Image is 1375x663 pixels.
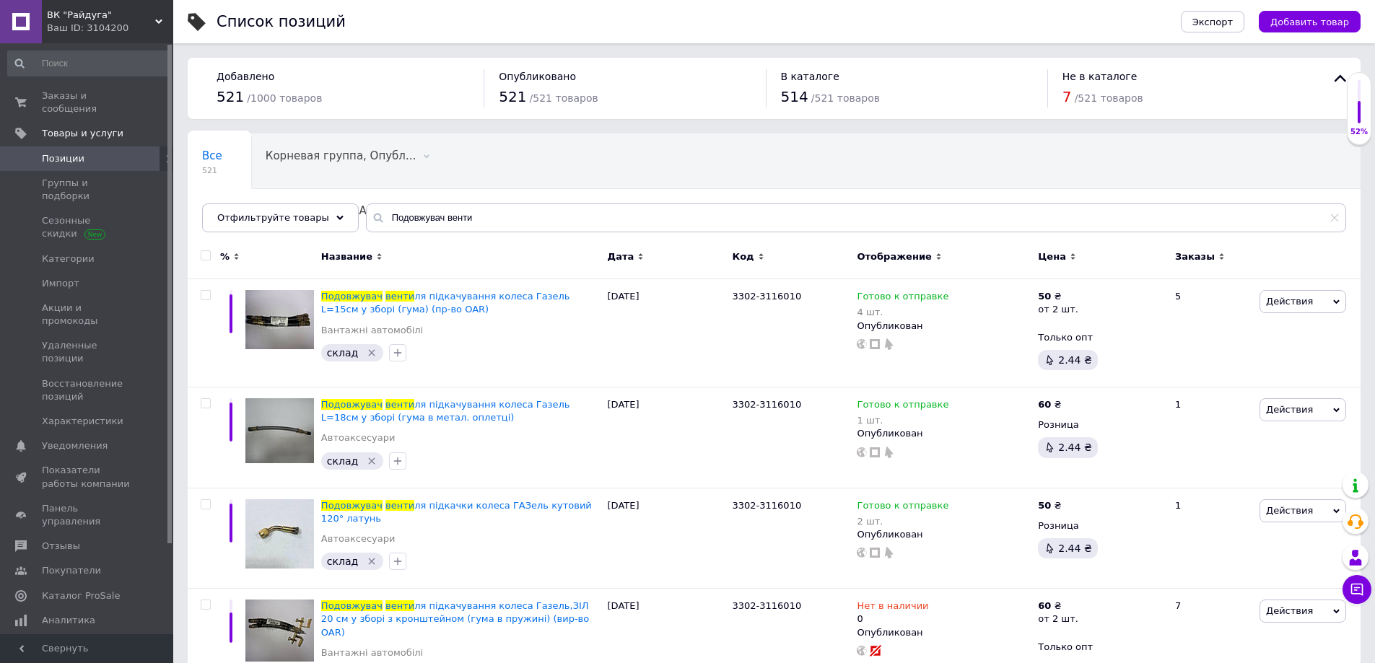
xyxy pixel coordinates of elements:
[1192,17,1233,27] span: Экспорт
[604,387,729,488] div: [DATE]
[1038,290,1078,303] div: ₴
[247,92,322,104] span: / 1000 товаров
[1038,500,1051,511] b: 50
[1038,600,1078,612] div: ₴
[1038,641,1163,654] div: Только опт
[857,626,1031,639] div: Опубликован
[1166,387,1256,488] div: 1
[42,214,134,240] span: Сезонные скидки
[1058,543,1091,554] span: 2.44 ₴
[245,600,314,662] img: Подовжувач вентиля підкачування колеса Газель,ЗІЛ 20 см у зборі з кронштейном (гума в пружині) (в...
[42,614,95,627] span: Аналитика
[1266,296,1313,307] span: Действия
[1062,71,1138,82] span: Не в каталоге
[251,134,445,189] div: Корневая группа, Опубликованные
[733,291,802,302] span: 3302-3116010
[1259,11,1361,32] button: Добавить товар
[366,455,377,467] svg: Удалить метку
[385,600,414,611] span: венти
[42,464,134,490] span: Показатели работы компании
[733,250,754,263] span: Код
[321,291,383,302] span: Подовжувач
[385,291,414,302] span: венти
[857,600,928,625] div: 0
[499,71,576,82] span: Опубликовано
[1038,291,1051,302] b: 50
[321,532,396,545] a: Автоаксесуари
[857,427,1031,440] div: Опубликован
[1266,505,1313,516] span: Действия
[385,399,414,410] span: венти
[42,302,134,328] span: Акции и промокоды
[1058,442,1091,453] span: 2.44 ₴
[857,516,948,527] div: 2 шт.
[42,127,123,140] span: Товары и услуги
[1038,418,1163,431] div: Розница
[366,203,1346,232] input: Поиск по названию позиции, артикулу и поисковым запросам
[202,149,222,162] span: Все
[857,250,931,263] span: Отображение
[42,439,108,452] span: Уведомления
[604,488,729,589] div: [DATE]
[202,204,440,217] span: Не показываются в [GEOGRAPHIC_DATA]...
[42,339,134,365] span: Удаленные позиции
[42,415,123,428] span: Характеристики
[857,415,948,426] div: 1 шт.
[245,499,314,569] img: Подовжувач вентиля підкачки колеса ГАЗель кутовий 120° латунь
[1038,399,1051,410] b: 60
[42,253,95,265] span: Категории
[1343,575,1371,604] button: Чат с покупателем
[1038,398,1061,411] div: ₴
[733,600,802,611] span: 3302-3116010
[1266,605,1313,616] span: Действия
[1038,519,1163,532] div: Розница
[857,500,948,515] span: Готово к отправке
[321,291,570,315] span: ля підкачування колеса Газель L=15см у зборі (гума) (пр-во OAR)
[220,250,230,263] span: %
[321,250,372,263] span: Название
[366,347,377,359] svg: Удалить метку
[733,500,802,511] span: 3302-3116010
[1181,11,1244,32] button: Экспорт
[1075,92,1143,104] span: / 521 товаров
[42,277,79,290] span: Импорт
[1266,404,1313,415] span: Действия
[321,431,396,444] a: Автоаксесуари
[217,14,346,30] div: Список позиций
[327,455,358,467] span: склад
[321,500,383,511] span: Подовжувач
[321,600,589,637] span: ля підкачування колеса Газель,ЗІЛ 20 см у зборі з кронштейном (гума в пружині) (вир-во OAR)
[321,399,570,423] span: ля підкачування колеса Газель L=18см у зборі (гума в метал. оплетці)
[321,600,589,637] a: Подовжувачвентиля підкачування колеса Газель,ЗІЛ 20 см у зборі з кронштейном (гума в пружині) (ви...
[327,347,358,359] span: склад
[321,399,570,423] a: Подовжувачвентиля підкачування колеса Газель L=18см у зборі (гума в метал. оплетці)
[266,149,416,162] span: Корневая группа, Опубл...
[42,377,134,403] span: Восстановление позиций
[1038,303,1078,316] div: от 2 шт.
[857,320,1031,333] div: Опубликован
[217,88,244,105] span: 521
[857,399,948,414] span: Готово к отправке
[1038,600,1051,611] b: 60
[1058,354,1091,366] span: 2.44 ₴
[202,165,222,176] span: 521
[1175,250,1215,263] span: Заказы
[217,71,274,82] span: Добавлено
[321,291,570,315] a: Подовжувачвентиля підкачування колеса Газель L=15см у зборі (гума) (пр-во OAR)
[811,92,880,104] span: / 521 товаров
[530,92,598,104] span: / 521 товаров
[47,9,155,22] span: ВК "Райдуга"
[857,600,928,615] span: Нет в наличии
[499,88,526,105] span: 521
[366,556,377,567] svg: Удалить метку
[245,398,314,463] img: Подовжувач вентиля підкачування колеса Газель L=18см у зборі (гума в метал. оплетці)
[42,502,134,528] span: Панель управления
[321,500,592,524] span: ля підкачки колеса ГАЗель кутовий 120° латунь
[781,88,808,105] span: 514
[1166,488,1256,589] div: 1
[857,307,948,317] div: 4 шт.
[321,324,423,337] a: Вантажні автомобілі
[385,500,414,511] span: венти
[857,291,948,306] span: Готово к отправке
[321,600,383,611] span: Подовжувач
